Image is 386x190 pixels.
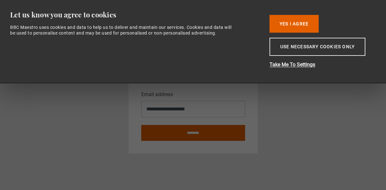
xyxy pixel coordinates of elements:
button: Use necessary cookies only [270,38,365,56]
label: Email address [141,91,173,98]
button: Yes I Agree [270,15,319,33]
div: BBC Maestro uses cookies and data to help us to deliver and maintain our services. Cookies and da... [10,24,235,36]
div: Let us know you agree to cookies [10,10,260,19]
button: Take Me To Settings [270,61,371,69]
